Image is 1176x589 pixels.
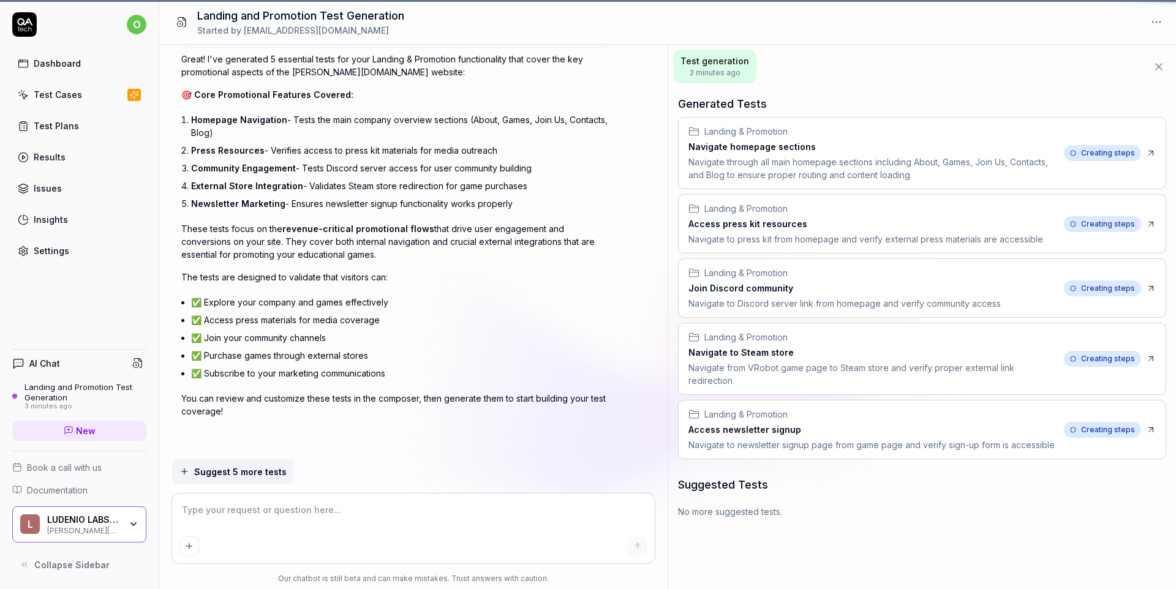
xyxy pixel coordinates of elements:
[191,177,610,195] li: - Validates Steam store redirection for game purchases
[191,141,610,159] li: - Verifies access to press kit materials for media outreach
[34,119,79,132] div: Test Plans
[194,465,287,478] span: Suggest 5 more tests
[20,514,40,534] span: L
[678,476,1166,493] h3: Suggested Tests
[34,558,110,571] span: Collapse Sidebar
[12,484,146,497] a: Documentation
[181,53,610,78] p: Great! I've generated 5 essential tests for your Landing & Promotion functionality that cover the...
[12,239,146,263] a: Settings
[12,552,146,577] button: Collapse Sidebar
[282,223,434,234] span: revenue-critical promotional flows
[34,244,69,257] div: Settings
[181,271,610,283] p: The tests are designed to validate that visitors can:
[678,117,1166,189] a: Landing & PromotionNavigate homepage sectionsNavigate through all main homepage sections includin...
[191,311,610,329] li: ✅ Access press materials for media coverage
[678,194,1166,253] a: Landing & PromotionAccess press kit resourcesNavigate to press kit from homepage and verify exter...
[704,266,788,279] span: Landing & Promotion
[688,217,1043,230] h3: Access press kit resources
[688,438,1055,451] div: Navigate to newsletter signup page from game page and verify sign-up form is accessible
[12,421,146,441] a: New
[181,392,610,418] p: You can review and customize these tests in the composer, then generate them to start building yo...
[172,573,655,584] div: Our chatbot is still beta and can make mistakes. Trust answers with caution.
[688,282,1001,294] h3: Join Discord community
[673,50,756,83] button: Test generation2 minutes ago
[704,125,788,138] span: Landing & Promotion
[34,88,82,101] div: Test Cases
[678,400,1166,459] a: Landing & PromotionAccess newsletter signupNavigate to newsletter signup page from game page and ...
[179,536,199,556] button: Add attachment
[191,195,610,212] li: - Ensures newsletter signup functionality works properly
[680,67,749,78] span: 2 minutes ago
[704,331,788,343] span: Landing & Promotion
[688,297,1001,310] div: Navigate to Discord server link from homepage and verify community access
[1064,216,1141,232] span: Creating steps
[34,151,66,163] div: Results
[76,424,96,437] span: New
[181,89,353,100] span: 🎯 Core Promotional Features Covered:
[24,402,146,411] div: 3 minutes ago
[127,15,146,34] span: o
[688,233,1043,246] div: Navigate to press kit from homepage and verify external press materials are accessible
[678,96,1166,112] h3: Generated Tests
[1064,145,1141,161] span: Creating steps
[678,323,1166,395] a: Landing & PromotionNavigate to Steam storeNavigate from VRobot game page to Steam store and verif...
[12,208,146,231] a: Insights
[12,506,146,543] button: LLUDENIO LABS LTD[PERSON_NAME][DOMAIN_NAME] Website
[27,484,88,497] span: Documentation
[191,293,610,311] li: ✅ Explore your company and games effectively
[34,57,81,70] div: Dashboard
[191,111,610,141] li: - Tests the main company overview sections (About, Games, Join Us, Contacts, Blog)
[29,357,60,370] h4: AI Chat
[197,24,404,37] div: Started by
[678,505,1166,518] div: No more suggested tests.
[191,114,287,125] span: Homepage Navigation
[47,514,121,525] div: LUDENIO LABS LTD
[12,83,146,107] a: Test Cases
[191,329,610,347] li: ✅ Join your community channels
[12,176,146,200] a: Issues
[12,461,146,474] a: Book a call with us
[688,140,1059,153] h3: Navigate homepage sections
[704,408,788,421] span: Landing & Promotion
[244,25,389,36] span: [EMAIL_ADDRESS][DOMAIN_NAME]
[191,163,296,173] span: Community Engagement
[680,54,749,67] span: Test generation
[34,213,68,226] div: Insights
[172,459,294,484] button: Suggest 5 more tests
[181,222,610,261] p: These tests focus on the that drive user engagement and conversions on your site. They cover both...
[688,346,1059,359] h3: Navigate to Steam store
[12,114,146,138] a: Test Plans
[688,156,1059,181] div: Navigate through all main homepage sections including About, Games, Join Us, Contacts, and Blog t...
[1064,351,1141,367] span: Creating steps
[191,181,303,191] span: External Store Integration
[191,145,265,156] span: Press Resources
[1064,280,1141,296] span: Creating steps
[27,461,102,474] span: Book a call with us
[688,423,1055,436] h3: Access newsletter signup
[12,382,146,410] a: Landing and Promotion Test Generation3 minutes ago
[12,145,146,169] a: Results
[1064,422,1141,438] span: Creating steps
[678,258,1166,318] a: Landing & PromotionJoin Discord communityNavigate to Discord server link from homepage and verify...
[34,182,62,195] div: Issues
[127,12,146,37] button: o
[191,159,610,177] li: - Tests Discord server access for user community building
[24,382,146,402] div: Landing and Promotion Test Generation
[47,525,121,535] div: [PERSON_NAME][DOMAIN_NAME] Website
[197,7,404,24] h1: Landing and Promotion Test Generation
[12,51,146,75] a: Dashboard
[688,361,1059,387] div: Navigate from VRobot game page to Steam store and verify proper external link redirection
[191,198,285,209] span: Newsletter Marketing
[704,202,788,215] span: Landing & Promotion
[191,364,610,382] li: ✅ Subscribe to your marketing communications
[191,347,610,364] li: ✅ Purchase games through external stores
